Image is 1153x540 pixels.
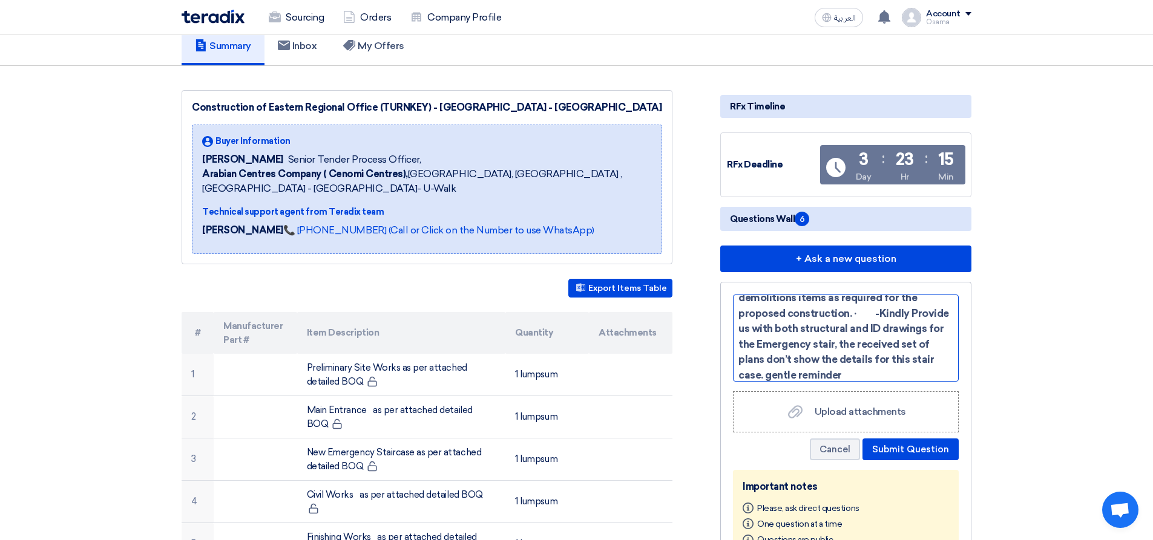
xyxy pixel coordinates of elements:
[730,212,809,226] span: Questions Wall
[202,206,652,218] div: Technical support agent from Teradix team
[859,151,869,168] div: 3
[330,27,418,65] a: My Offers
[938,171,954,183] div: Min
[401,4,511,31] a: Company Profile
[333,4,401,31] a: Orders
[182,312,214,354] th: #
[297,312,506,354] th: Item Description
[901,171,909,183] div: Hr
[795,212,809,226] span: 6
[834,14,856,22] span: العربية
[738,199,949,381] span: · - Kindly Provide us with the structural drawings for the main entrance which show the foundatio...
[259,4,333,31] a: Sourcing
[720,246,971,272] button: + Ask a new question
[743,480,949,494] div: Important notes
[192,100,662,115] div: Construction of Eastern Regional Office (TURNKEY) - [GEOGRAPHIC_DATA] - [GEOGRAPHIC_DATA]
[926,9,961,19] div: Account
[297,438,506,481] td: New Emergency Staircase as per attached detailed BOQ
[720,95,971,118] div: RFx Timeline
[727,158,818,172] div: RFx Deadline
[505,354,589,396] td: 1 lumpsum
[815,8,863,27] button: العربية
[182,27,264,65] a: Summary
[568,279,672,298] button: Export Items Table
[896,151,914,168] div: 23
[925,148,928,169] div: :
[757,503,859,513] span: Please, ask direct questions
[856,171,872,183] div: Day
[202,224,283,236] strong: [PERSON_NAME]
[182,396,214,438] td: 2
[182,481,214,523] td: 4
[202,168,408,180] b: Arabian Centres Company ( Cenomi Centres),
[505,312,589,354] th: Quantity
[810,438,860,460] button: Cancel
[297,396,506,438] td: Main Entrance as per attached detailed BOQ
[215,135,291,148] span: Buyer Information
[882,148,885,169] div: :
[202,152,283,167] span: [PERSON_NAME]
[343,40,404,52] h5: My Offers
[202,167,652,196] span: [GEOGRAPHIC_DATA], [GEOGRAPHIC_DATA] ,[GEOGRAPHIC_DATA] - [GEOGRAPHIC_DATA]- U-Walk
[182,438,214,481] td: 3
[1102,492,1138,528] a: Open chat
[264,27,330,65] a: Inbox
[733,294,959,382] div: Ask a question here...
[938,151,954,168] div: 15
[195,40,251,52] h5: Summary
[505,481,589,523] td: 1 lumpsum
[214,312,297,354] th: Manufacturer Part #
[815,406,906,417] span: Upload attachments
[182,10,245,24] img: Teradix logo
[862,438,959,460] button: Submit Question
[283,224,594,236] a: 📞 [PHONE_NUMBER] (Call or Click on the Number to use WhatsApp)
[297,354,506,396] td: Preliminary Site Works as per attached detailed BOQ
[757,518,842,529] span: One question at a time
[902,8,921,27] img: profile_test.png
[926,19,971,25] div: Osama
[505,438,589,481] td: 1 lumpsum
[505,396,589,438] td: 1 lumpsum
[288,152,421,167] span: Senior Tender Process Officer,
[589,312,672,354] th: Attachments
[278,40,317,52] h5: Inbox
[297,481,506,523] td: Civil Works as per attached detailed BOQ
[182,354,214,396] td: 1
